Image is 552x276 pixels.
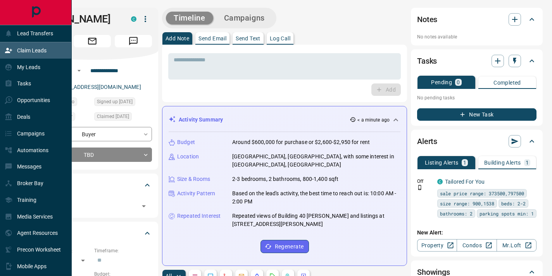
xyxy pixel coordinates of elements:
[497,239,536,252] a: Mr.Loft
[417,10,536,29] div: Notes
[440,189,524,197] span: sale price range: 373500,797500
[417,132,536,151] div: Alerts
[260,240,309,253] button: Regenerate
[417,135,437,148] h2: Alerts
[232,212,400,228] p: Repeated views of Building 40 [PERSON_NAME] and listings at [STREET_ADDRESS][PERSON_NAME]
[166,12,213,24] button: Timeline
[33,224,152,243] div: Criteria
[97,113,129,120] span: Claimed [DATE]
[417,92,536,104] p: No pending tasks
[431,80,452,85] p: Pending
[437,179,443,184] div: condos.ca
[177,212,221,220] p: Repeated Interest
[417,108,536,121] button: New Task
[74,66,84,75] button: Open
[33,13,119,25] h1: [PERSON_NAME]
[417,229,536,237] p: New Alert:
[232,189,400,206] p: Based on the lead's activity, the best time to reach out is: 10:00 AM - 2:00 PM
[179,116,223,124] p: Activity Summary
[232,175,338,183] p: 2-3 bedrooms, 2 bathrooms, 800-1,400 sqft
[501,200,526,207] span: beds: 2-2
[463,160,466,165] p: 1
[74,35,111,47] span: Email
[232,138,370,146] p: Around $600,000 for purchase or $2,600-$2,950 for rent
[236,36,260,41] p: Send Text
[169,113,400,127] div: Activity Summary< a minute ago
[484,160,521,165] p: Building Alerts
[417,13,437,26] h2: Notes
[33,127,152,141] div: Buyer
[115,35,152,47] span: Message
[94,247,152,254] p: Timeframe:
[417,52,536,70] div: Tasks
[138,201,149,212] button: Open
[232,153,400,169] p: [GEOGRAPHIC_DATA], [GEOGRAPHIC_DATA], with some interest in [GEOGRAPHIC_DATA], [GEOGRAPHIC_DATA]
[177,138,195,146] p: Budget
[457,80,460,85] p: 0
[198,36,226,41] p: Send Email
[177,189,215,198] p: Activity Pattern
[33,176,152,194] div: Tags
[97,98,133,106] span: Signed up [DATE]
[131,16,136,22] div: condos.ca
[425,160,459,165] p: Listing Alerts
[440,210,473,217] span: bathrooms: 2
[53,84,141,90] a: [EMAIL_ADDRESS][DOMAIN_NAME]
[216,12,273,24] button: Campaigns
[457,239,497,252] a: Condos
[417,185,423,190] svg: Push Notification Only
[177,153,199,161] p: Location
[480,210,534,217] span: parking spots min: 1
[493,80,521,85] p: Completed
[417,55,437,67] h2: Tasks
[445,179,485,185] a: Tailored For You
[270,36,290,41] p: Log Call
[94,97,152,108] div: Mon Dec 23 2024
[33,148,152,162] div: TBD
[526,160,529,165] p: 1
[417,239,457,252] a: Property
[417,33,536,40] p: No notes available
[417,178,433,185] p: Off
[94,112,152,123] div: Mon Dec 23 2024
[357,116,390,123] p: < a minute ago
[440,200,494,207] span: size range: 900,1538
[177,175,210,183] p: Size & Rooms
[166,36,189,41] p: Add Note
